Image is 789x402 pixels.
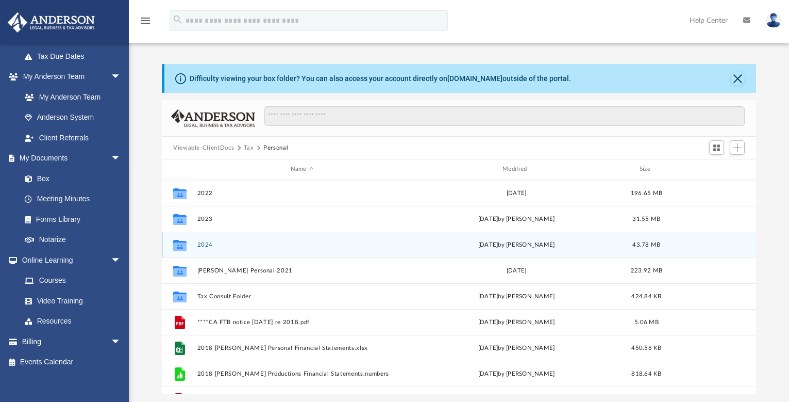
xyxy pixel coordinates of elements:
div: [DATE] by [PERSON_NAME] [412,343,622,352]
button: 2018 [PERSON_NAME] Productions Financial Statements.numbers [197,371,407,377]
button: Close [731,71,745,86]
a: menu [139,20,152,27]
div: id [166,165,192,174]
a: My Anderson Team [14,87,126,107]
a: Notarize [14,230,131,250]
span: 196.65 MB [631,190,662,196]
span: 424.84 KB [631,293,661,299]
a: Resources [14,311,131,332]
a: Online Learningarrow_drop_down [7,250,131,270]
button: Switch to Grid View [709,140,725,155]
button: 2018 [PERSON_NAME] Personal Financial Statements.xlsx [197,345,407,351]
span: 450.56 KB [631,345,661,350]
a: Anderson System [14,107,131,128]
a: Events Calendar [7,352,137,373]
a: Courses [14,270,131,291]
div: [DATE] [412,188,622,198]
img: User Pic [766,13,781,28]
span: 223.92 MB [631,267,662,273]
a: Box [14,168,126,189]
input: Search files and folders [264,106,745,126]
span: arrow_drop_down [111,250,131,271]
div: [DATE] by [PERSON_NAME] [412,214,622,223]
a: Forms Library [14,209,126,230]
div: id [672,165,744,174]
span: 31.55 MB [632,216,660,221]
a: Tax Due Dates [14,46,137,67]
button: 2023 [197,216,407,222]
a: Meeting Minutes [14,189,131,210]
div: [DATE] by [PERSON_NAME] [412,292,622,301]
a: My Anderson Teamarrow_drop_down [7,67,131,87]
span: arrow_drop_down [111,331,131,352]
button: Tax Consult Folder [197,293,407,300]
a: [DOMAIN_NAME] [447,74,502,83]
button: 2024 [197,242,407,248]
span: arrow_drop_down [111,67,131,88]
button: [PERSON_NAME] Personal 2021 [197,267,407,274]
i: menu [139,14,152,27]
span: 43.78 MB [632,242,660,247]
img: Anderson Advisors Platinum Portal [5,12,98,33]
a: Client Referrals [14,127,131,148]
div: [DATE] by [PERSON_NAME] [412,240,622,249]
button: ****CA FTB notice [DATE] re 2018.pdf [197,319,407,326]
i: search [172,14,183,25]
div: Modified [411,165,622,174]
div: [DATE] by [PERSON_NAME] [412,317,622,327]
div: Difficulty viewing your box folder? You can also access your account directly on outside of the p... [190,73,571,84]
span: 818.64 KB [631,371,661,376]
button: Personal [263,143,288,153]
button: Tax [244,143,254,153]
a: Video Training [14,291,126,311]
span: 5.06 MB [634,319,659,325]
div: [DATE] by [PERSON_NAME] [412,369,622,378]
div: Size [626,165,667,174]
a: My Documentsarrow_drop_down [7,148,131,169]
button: Add [730,140,745,155]
span: arrow_drop_down [111,148,131,169]
a: Billingarrow_drop_down [7,331,137,352]
div: grid [162,180,756,394]
button: 2022 [197,190,407,197]
div: Name [197,165,407,174]
div: [DATE] [412,266,622,275]
button: Viewable-ClientDocs [173,143,234,153]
